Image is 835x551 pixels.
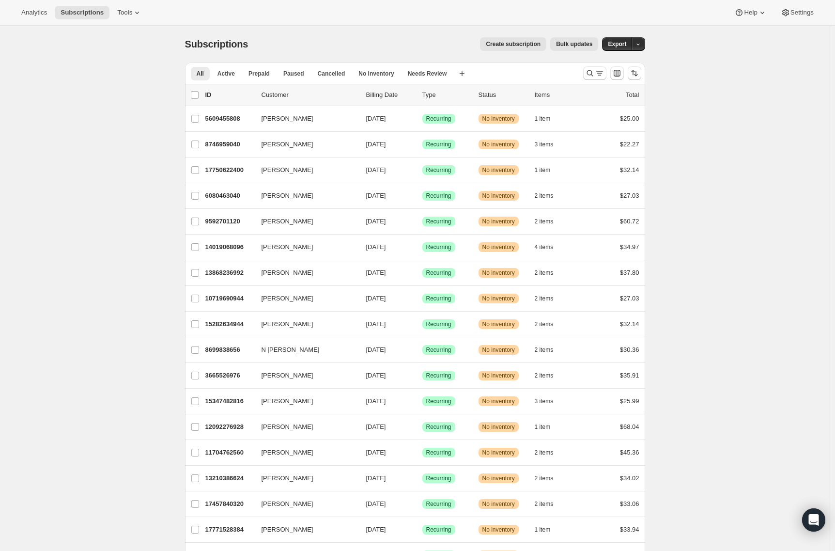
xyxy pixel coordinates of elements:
span: 1 item [535,423,551,431]
p: Total [626,90,639,100]
span: Recurring [426,320,451,328]
span: [DATE] [366,243,386,251]
button: [PERSON_NAME] [256,291,353,306]
span: [PERSON_NAME] [262,140,313,149]
span: $32.14 [620,320,639,328]
button: 2 items [535,317,564,331]
div: Open Intercom Messenger [802,508,825,532]
button: Search and filter results [583,66,606,80]
span: [DATE] [366,372,386,379]
span: No inventory [482,192,515,200]
span: No inventory [482,141,515,148]
span: No inventory [482,295,515,302]
p: 5609455808 [205,114,254,124]
span: [DATE] [366,397,386,405]
span: 2 items [535,500,554,508]
span: [PERSON_NAME] [262,268,313,278]
span: [PERSON_NAME] [262,319,313,329]
span: Bulk updates [556,40,592,48]
button: [PERSON_NAME] [256,316,353,332]
button: 2 items [535,215,564,228]
span: Subscriptions [61,9,104,16]
button: Export [602,37,632,51]
span: [DATE] [366,320,386,328]
div: 17750622400[PERSON_NAME][DATE]SuccessRecurringWarningNo inventory1 item$32.14 [205,163,639,177]
button: [PERSON_NAME] [256,471,353,486]
p: Customer [262,90,358,100]
span: [PERSON_NAME] [262,422,313,432]
button: 2 items [535,369,564,382]
div: 8699838656N [PERSON_NAME][DATE]SuccessRecurringWarningNo inventory2 items$30.36 [205,343,639,357]
span: No inventory [482,320,515,328]
button: Help [728,6,773,19]
span: [PERSON_NAME] [262,217,313,226]
span: 2 items [535,449,554,457]
p: 15347482816 [205,396,254,406]
span: No inventory [358,70,394,78]
span: No inventory [482,115,515,123]
p: 11704762560 [205,448,254,457]
span: [DATE] [366,166,386,173]
span: 1 item [535,526,551,534]
span: N [PERSON_NAME] [262,345,320,355]
p: 10719690944 [205,294,254,303]
span: [PERSON_NAME] [262,448,313,457]
button: 3 items [535,138,564,151]
button: N [PERSON_NAME] [256,342,353,358]
span: $32.14 [620,166,639,173]
div: 13868236992[PERSON_NAME][DATE]SuccessRecurringWarningNo inventory2 items$37.80 [205,266,639,280]
p: 3665526976 [205,371,254,380]
span: No inventory [482,218,515,225]
span: Tools [117,9,132,16]
span: Recurring [426,218,451,225]
button: [PERSON_NAME] [256,137,353,152]
button: [PERSON_NAME] [256,111,353,126]
p: 8746959040 [205,140,254,149]
span: Recurring [426,474,451,482]
p: 17457840320 [205,499,254,509]
span: 1 item [535,115,551,123]
span: 2 items [535,320,554,328]
span: [PERSON_NAME] [262,114,313,124]
div: 17457840320[PERSON_NAME][DATE]SuccessRecurringWarningNo inventory2 items$33.06 [205,497,639,511]
span: Recurring [426,500,451,508]
span: [DATE] [366,295,386,302]
button: Customize table column order and visibility [610,66,624,80]
span: Recurring [426,115,451,123]
span: [DATE] [366,474,386,482]
span: 2 items [535,192,554,200]
span: [PERSON_NAME] [262,165,313,175]
p: 13210386624 [205,473,254,483]
span: $60.72 [620,218,639,225]
button: Create subscription [480,37,546,51]
span: $34.97 [620,243,639,251]
span: Help [744,9,757,16]
p: Status [479,90,527,100]
span: [DATE] [366,269,386,276]
span: $25.00 [620,115,639,122]
span: Recurring [426,243,451,251]
button: [PERSON_NAME] [256,368,353,383]
span: No inventory [482,346,515,354]
button: [PERSON_NAME] [256,214,353,229]
button: 1 item [535,163,561,177]
button: 2 items [535,446,564,459]
div: 17771528384[PERSON_NAME][DATE]SuccessRecurringWarningNo inventory1 item$33.94 [205,523,639,536]
span: 2 items [535,474,554,482]
span: Cancelled [318,70,345,78]
span: Prepaid [248,70,270,78]
span: No inventory [482,526,515,534]
span: Subscriptions [185,39,248,49]
span: [DATE] [366,346,386,353]
div: 14019068096[PERSON_NAME][DATE]SuccessRecurringWarningNo inventory4 items$34.97 [205,240,639,254]
span: 2 items [535,295,554,302]
span: 2 items [535,346,554,354]
div: 8746959040[PERSON_NAME][DATE]SuccessRecurringWarningNo inventory3 items$22.27 [205,138,639,151]
span: No inventory [482,449,515,457]
span: $33.06 [620,500,639,507]
button: Sort the results [628,66,641,80]
span: No inventory [482,500,515,508]
div: 5609455808[PERSON_NAME][DATE]SuccessRecurringWarningNo inventory1 item$25.00 [205,112,639,126]
button: 2 items [535,266,564,280]
span: 2 items [535,269,554,277]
